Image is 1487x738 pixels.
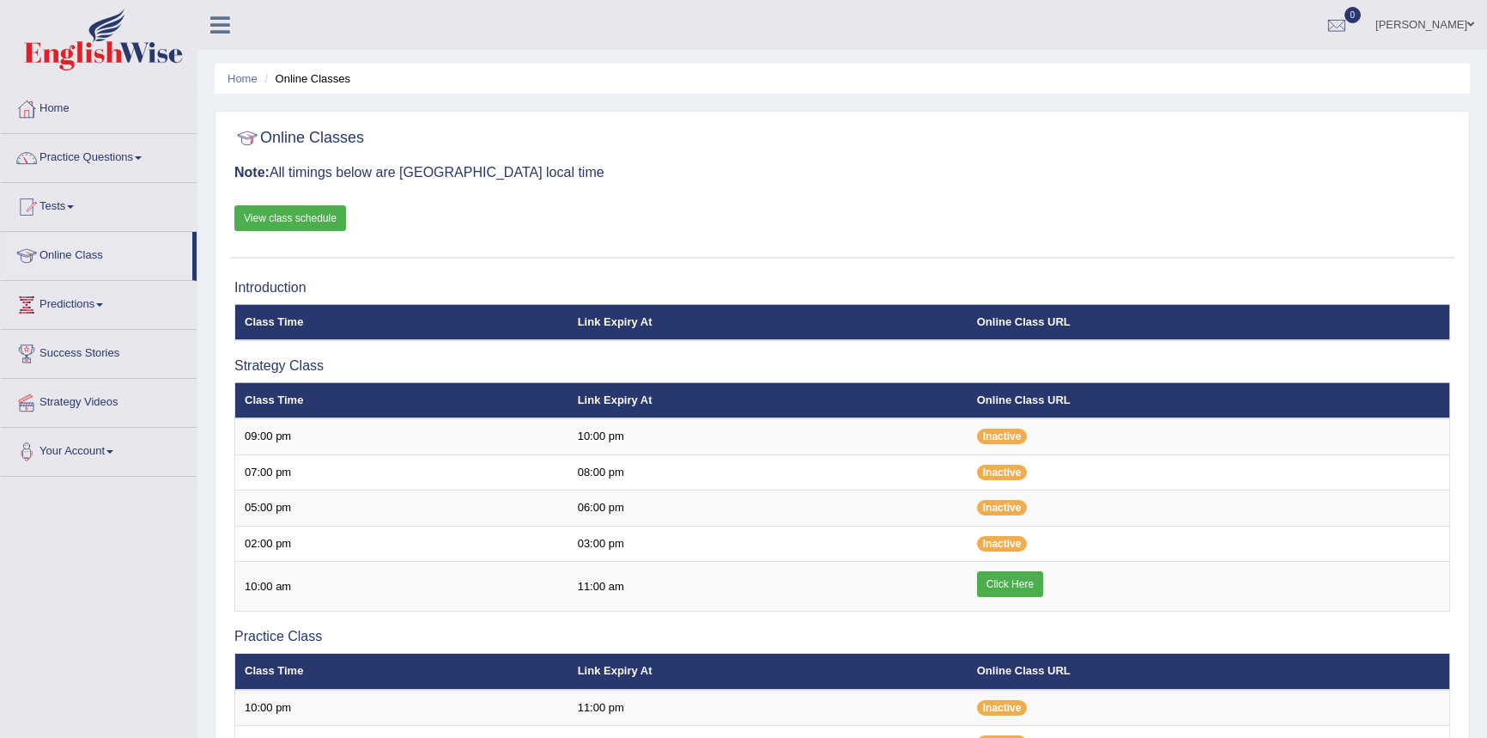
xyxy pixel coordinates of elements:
[234,358,1450,374] h3: Strategy Class
[568,654,968,690] th: Link Expiry At
[977,700,1028,716] span: Inactive
[234,125,364,151] h2: Online Classes
[968,382,1450,418] th: Online Class URL
[235,654,568,690] th: Class Time
[977,571,1043,597] a: Click Here
[568,562,968,612] td: 11:00 am
[1,428,197,471] a: Your Account
[1,379,197,422] a: Strategy Videos
[568,304,968,340] th: Link Expiry At
[1,183,197,226] a: Tests
[977,536,1028,552] span: Inactive
[977,465,1028,480] span: Inactive
[235,418,568,454] td: 09:00 pm
[568,418,968,454] td: 10:00 pm
[235,454,568,491] td: 07:00 pm
[568,454,968,491] td: 08:00 pm
[1,134,197,177] a: Practice Questions
[234,629,1450,644] h3: Practice Class
[235,304,568,340] th: Class Time
[1344,7,1362,23] span: 0
[234,280,1450,296] h3: Introduction
[260,70,350,87] li: Online Classes
[234,165,1450,180] h3: All timings below are [GEOGRAPHIC_DATA] local time
[1,85,197,128] a: Home
[968,654,1450,690] th: Online Class URL
[968,304,1450,340] th: Online Class URL
[235,491,568,527] td: 05:00 pm
[235,562,568,612] td: 10:00 am
[568,690,968,726] td: 11:00 pm
[977,500,1028,515] span: Inactive
[1,330,197,373] a: Success Stories
[234,205,346,231] a: View class schedule
[1,281,197,324] a: Predictions
[235,382,568,418] th: Class Time
[234,165,270,180] b: Note:
[568,382,968,418] th: Link Expiry At
[977,429,1028,444] span: Inactive
[235,690,568,726] td: 10:00 pm
[228,72,258,85] a: Home
[568,491,968,527] td: 06:00 pm
[568,526,968,562] td: 03:00 pm
[1,232,192,275] a: Online Class
[235,526,568,562] td: 02:00 pm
